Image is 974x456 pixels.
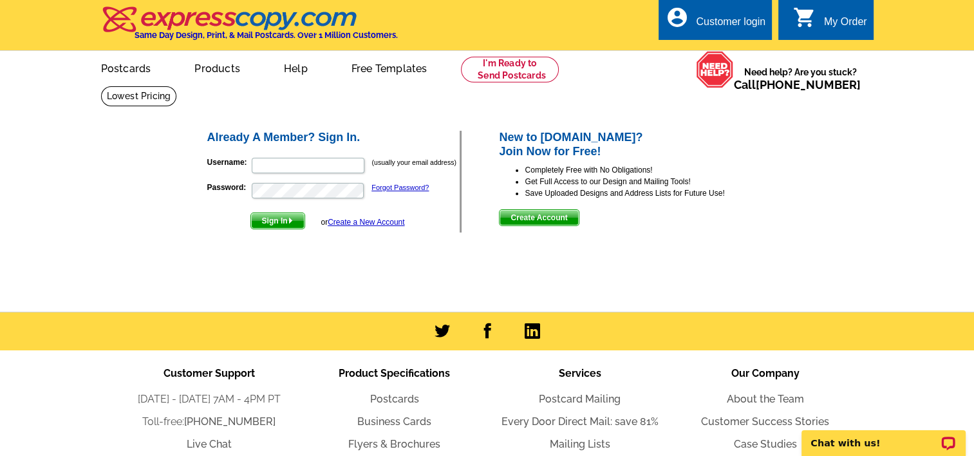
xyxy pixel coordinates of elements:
[187,438,232,450] a: Live Chat
[370,393,419,405] a: Postcards
[665,6,688,29] i: account_circle
[793,14,867,30] a: shopping_cart My Order
[734,66,867,91] span: Need help? Are you stuck?
[174,52,261,82] a: Products
[731,367,800,379] span: Our Company
[184,415,276,428] a: [PHONE_NUMBER]
[328,218,404,227] a: Create a New Account
[501,415,659,428] a: Every Door Direct Mail: save 81%
[207,157,250,168] label: Username:
[321,216,404,228] div: or
[331,52,448,82] a: Free Templates
[824,16,867,34] div: My Order
[499,131,769,158] h2: New to [DOMAIN_NAME]? Join Now for Free!
[372,158,456,166] small: (usually your email address)
[793,415,974,456] iframe: LiveChat chat widget
[793,6,816,29] i: shopping_cart
[339,367,450,379] span: Product Specifications
[80,52,172,82] a: Postcards
[701,415,829,428] a: Customer Success Stories
[164,367,255,379] span: Customer Support
[207,182,250,193] label: Password:
[665,14,765,30] a: account_circle Customer login
[207,131,460,145] h2: Already A Member? Sign In.
[727,393,804,405] a: About the Team
[357,415,431,428] a: Business Cards
[499,209,579,226] button: Create Account
[101,15,398,40] a: Same Day Design, Print, & Mail Postcards. Over 1 Million Customers.
[371,184,429,191] a: Forgot Password?
[525,176,769,187] li: Get Full Access to our Design and Mailing Tools!
[350,185,360,196] img: npw-badge-icon-locked.svg
[350,160,360,171] img: npw-badge-icon-locked.svg
[525,164,769,176] li: Completely Free with No Obligations!
[117,414,302,430] li: Toll-free:
[117,392,302,407] li: [DATE] - [DATE] 7AM - 4PM PT
[348,438,440,450] a: Flyers & Brochures
[263,52,328,82] a: Help
[250,213,305,229] button: Sign In
[559,367,601,379] span: Services
[550,438,610,450] a: Mailing Lists
[734,78,861,91] span: Call
[135,30,398,40] h4: Same Day Design, Print, & Mail Postcards. Over 1 Million Customers.
[500,210,578,225] span: Create Account
[525,187,769,199] li: Save Uploaded Designs and Address Lists for Future Use!
[756,78,861,91] a: [PHONE_NUMBER]
[288,218,294,223] img: button-next-arrow-white.png
[734,438,797,450] a: Case Studies
[696,51,734,88] img: help
[696,16,765,34] div: Customer login
[539,393,621,405] a: Postcard Mailing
